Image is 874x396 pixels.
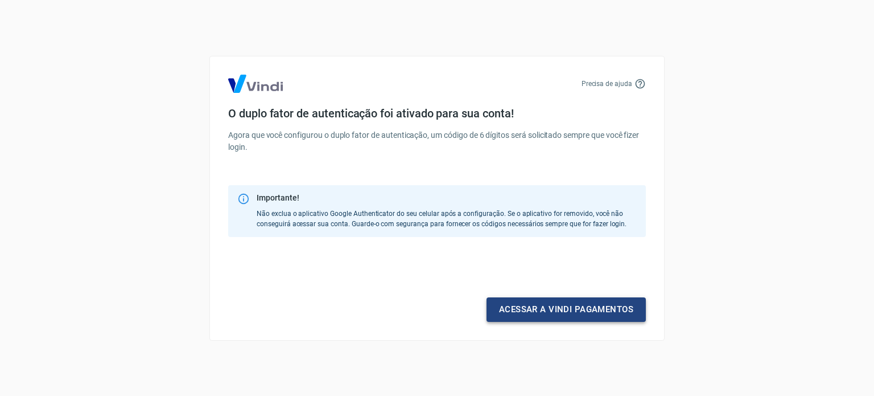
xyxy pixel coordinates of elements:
[487,297,646,321] a: Acessar a Vindi pagamentos
[228,129,646,153] p: Agora que você configurou o duplo fator de autenticação, um código de 6 dígitos será solicitado s...
[228,75,283,93] img: Logo Vind
[257,192,637,204] div: Importante!
[257,189,637,234] div: Não exclua o aplicativo Google Authenticator do seu celular após a configuração. Se o aplicativo ...
[228,107,646,120] h4: O duplo fator de autenticação foi ativado para sua conta!
[582,79,632,89] p: Precisa de ajuda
